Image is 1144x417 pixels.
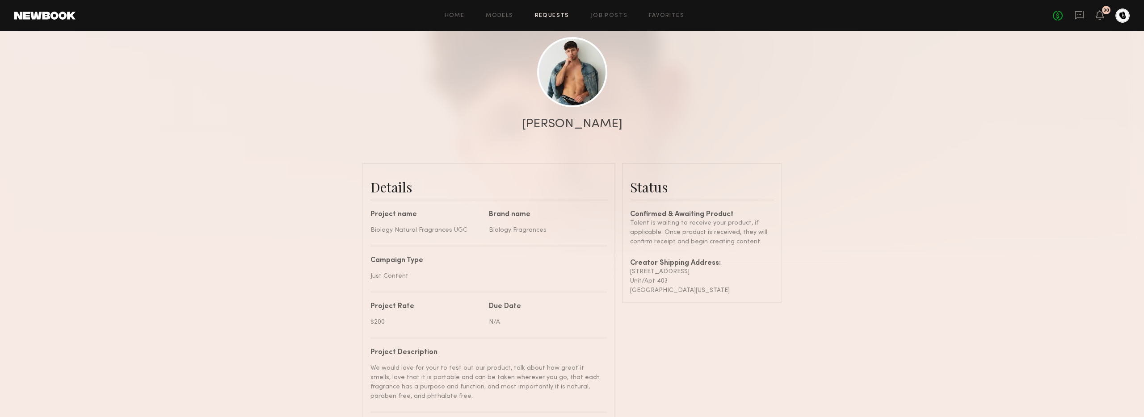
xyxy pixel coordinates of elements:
div: Biology Fragrances [489,225,601,235]
div: Creator Shipping Address: [630,260,774,267]
a: Favorites [649,13,684,19]
div: Status [630,178,774,196]
div: N/A [489,317,601,327]
div: [PERSON_NAME] [522,118,622,130]
div: Confirmed & Awaiting Product [630,211,774,218]
div: We would love for your to test out our product, talk about how great it smells, love that it is p... [370,363,601,401]
div: [GEOGRAPHIC_DATA][US_STATE] [630,286,774,295]
a: Job Posts [591,13,628,19]
div: Campaign Type [370,257,601,264]
div: Details [370,178,607,196]
div: Unit/Apt 403 [630,276,774,286]
div: Just Content [370,271,601,281]
div: Talent is waiting to receive your product, if applicable. Once product is received, they will con... [630,218,774,246]
div: 30 [1103,8,1109,13]
div: Project Rate [370,303,482,310]
div: $200 [370,317,482,327]
div: [STREET_ADDRESS] [630,267,774,276]
div: Project name [370,211,482,218]
div: Biology Natural Fragrances UGC [370,225,482,235]
div: Due Date [489,303,601,310]
a: Models [486,13,513,19]
div: Brand name [489,211,601,218]
a: Home [445,13,465,19]
a: Requests [535,13,569,19]
div: Project Description [370,349,601,356]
